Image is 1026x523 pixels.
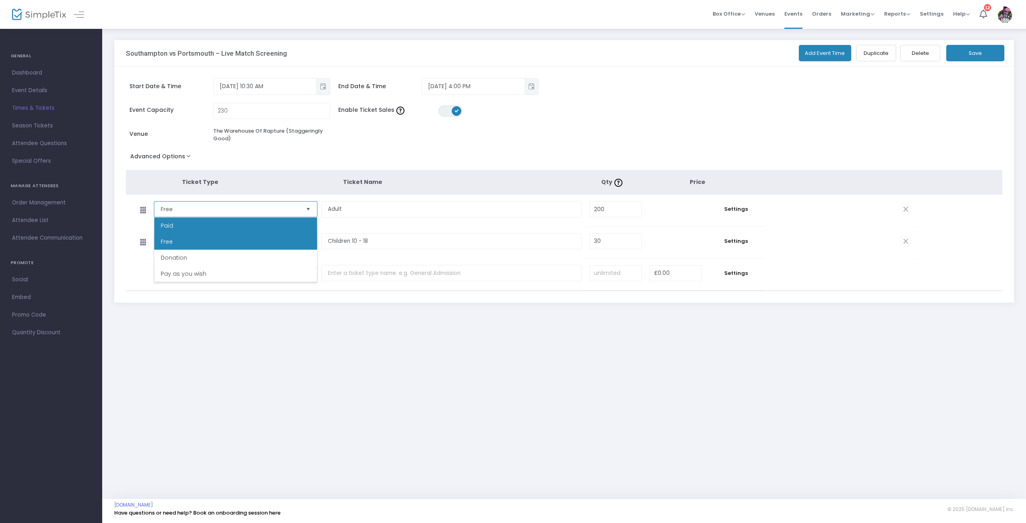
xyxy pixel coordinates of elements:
span: Special Offers [12,156,90,166]
span: Marketing [841,10,875,18]
button: Delete [900,45,940,61]
h4: MANAGE ATTENDEES [11,178,91,194]
button: Toggle popup [524,79,538,95]
input: Select date & time [422,80,524,93]
button: Add Event Time [799,45,852,61]
button: Save [946,45,1004,61]
span: Paid [161,222,173,230]
span: Settings [920,4,943,24]
span: Venue [129,130,213,138]
span: Help [953,10,970,18]
h4: PROMOTE [11,255,91,271]
button: Advanced Options [126,151,198,165]
span: Free [161,205,299,213]
input: Price [650,266,701,281]
span: Order Management [12,198,90,208]
span: Attendee Communication [12,233,90,243]
img: question-mark [614,179,622,187]
h4: GENERAL [11,48,91,64]
span: Dashboard [12,68,90,78]
span: Season Tickets [12,121,90,131]
span: Social [12,275,90,285]
span: Price [690,178,705,186]
span: Ticket Type [182,178,218,186]
img: question-mark [396,107,404,115]
span: Reports [884,10,910,18]
span: Times & Tickets [12,103,90,113]
span: Ticket Name [343,178,382,186]
span: Event Capacity [129,106,213,114]
div: 12 [984,4,991,11]
span: Qty [601,178,624,186]
span: Event Details [12,85,90,96]
span: Free [161,238,173,246]
button: Duplicate [856,45,896,61]
span: Settings [710,237,762,245]
span: Start Date & Time [129,82,213,91]
span: Attendee Questions [12,138,90,149]
span: Promo Code [12,310,90,320]
input: Enter a ticket type name. e.g. General Admission [321,233,582,250]
span: © 2025 [DOMAIN_NAME] Inc. [947,506,1014,513]
input: Select date & time [214,80,316,93]
span: Quantity Discount [12,327,90,338]
a: Have questions or need help? Book an onboarding session here [114,509,281,517]
span: Events [784,4,802,24]
span: Box Office [713,10,745,18]
div: The Warehouse Of Rapture (Staggeringly Good) [213,127,330,143]
span: Enable Ticket Sales [338,106,438,114]
input: Enter a ticket type name. e.g. General Admission [321,265,582,281]
button: Select [303,202,314,217]
span: ON [454,109,458,113]
span: Venues [755,4,775,24]
span: Settings [710,269,762,277]
span: Embed [12,292,90,303]
span: End Date & Time [338,82,422,91]
h3: Southampton vs Portsmouth – Live Match Screening [126,49,287,57]
span: Pay as you wish [161,270,206,278]
span: Settings [710,205,762,213]
input: Enter a ticket type name. e.g. General Admission [321,201,582,218]
button: Toggle popup [316,79,330,95]
span: Orders [812,4,831,24]
span: Donation [161,254,187,262]
a: [DOMAIN_NAME] [114,502,153,508]
input: unlimited [590,266,641,281]
span: Attendee List [12,215,90,226]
